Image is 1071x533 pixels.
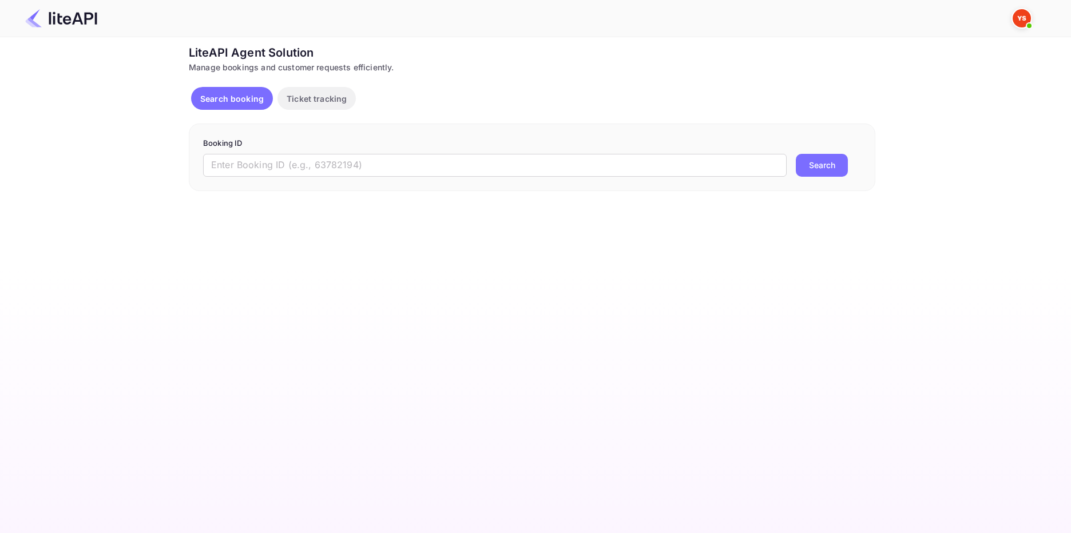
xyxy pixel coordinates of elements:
[287,93,347,105] p: Ticket tracking
[203,154,787,177] input: Enter Booking ID (e.g., 63782194)
[1013,9,1031,27] img: Yandex Support
[189,61,875,73] div: Manage bookings and customer requests efficiently.
[200,93,264,105] p: Search booking
[203,138,861,149] p: Booking ID
[189,44,875,61] div: LiteAPI Agent Solution
[25,9,97,27] img: LiteAPI Logo
[796,154,848,177] button: Search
